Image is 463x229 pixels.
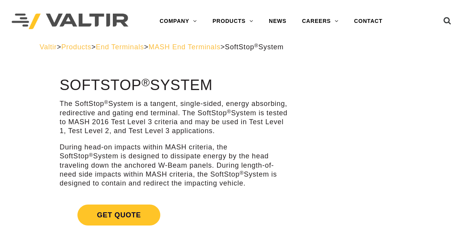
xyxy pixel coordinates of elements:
div: > > > > [40,43,424,52]
span: Get Quote [77,205,160,226]
sup: ® [240,170,244,176]
a: PRODUCTS [205,14,261,29]
sup: ® [254,43,259,49]
a: CONTACT [346,14,390,29]
sup: ® [104,99,109,105]
p: During head-on impacts within MASH criteria, the SoftStop System is designed to dissipate energy ... [60,143,288,188]
a: NEWS [261,14,294,29]
a: End Terminals [96,43,144,51]
sup: ® [227,109,231,114]
a: COMPANY [152,14,205,29]
img: Valtir [12,14,128,29]
p: The SoftStop System is a tangent, single-sided, energy absorbing, redirective and gating end term... [60,99,288,136]
sup: ® [142,76,150,88]
sup: ® [89,152,93,158]
a: Valtir [40,43,57,51]
a: MASH End Terminals [149,43,221,51]
h1: SoftStop System [60,77,288,94]
a: CAREERS [294,14,346,29]
span: SoftStop System [225,43,284,51]
a: Products [61,43,91,51]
